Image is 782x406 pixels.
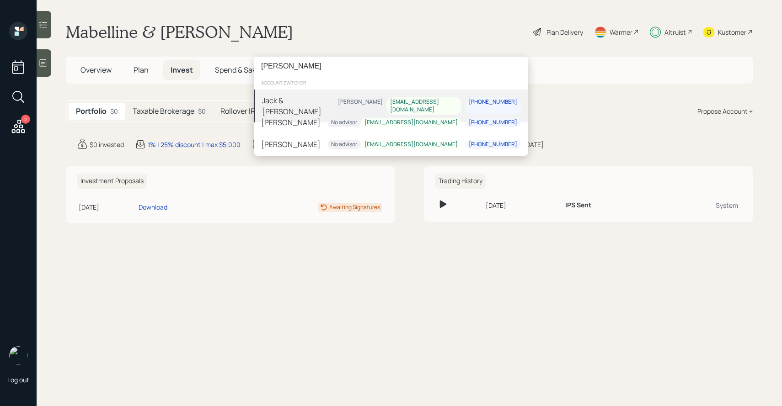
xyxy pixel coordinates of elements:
input: Type a command or search… [254,57,528,76]
div: [EMAIL_ADDRESS][DOMAIN_NAME] [390,99,458,114]
div: [EMAIL_ADDRESS][DOMAIN_NAME] [364,141,458,148]
div: No advisor [331,141,357,148]
div: [PHONE_NUMBER] [469,99,517,106]
div: [PERSON_NAME] [338,99,383,106]
div: [PERSON_NAME] [261,117,321,128]
div: [PHONE_NUMBER] [469,141,517,148]
div: No advisor [331,119,357,127]
div: [PERSON_NAME] [261,139,321,150]
div: [PHONE_NUMBER] [469,119,517,127]
div: Jack & [PERSON_NAME] [262,95,334,117]
div: account switcher [254,76,528,90]
div: [EMAIL_ADDRESS][DOMAIN_NAME] [364,119,458,127]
